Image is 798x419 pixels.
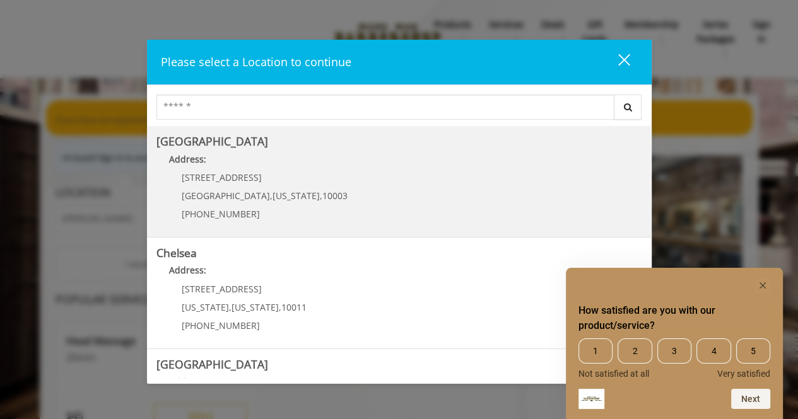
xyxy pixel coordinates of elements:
[717,369,770,379] span: Very satisfied
[156,95,642,126] div: Center Select
[755,278,770,293] button: Hide survey
[182,208,260,220] span: [PHONE_NUMBER]
[578,369,649,379] span: Not satisfied at all
[578,338,613,364] span: 1
[156,134,268,149] b: [GEOGRAPHIC_DATA]
[621,103,635,112] i: Search button
[578,338,770,379] div: How satisfied are you with our product/service? Select an option from 1 to 5, with 1 being Not sa...
[229,301,232,313] span: ,
[578,278,770,409] div: How satisfied are you with our product/service? Select an option from 1 to 5, with 1 being Not sa...
[578,303,770,333] h2: How satisfied are you with our product/service? Select an option from 1 to 5, with 1 being Not sa...
[696,338,731,364] span: 4
[182,190,270,202] span: [GEOGRAPHIC_DATA]
[182,301,229,313] span: [US_STATE]
[320,190,322,202] span: ,
[731,389,770,409] button: Next question
[273,190,320,202] span: [US_STATE]
[279,301,281,313] span: ,
[604,53,629,72] div: close dialog
[156,95,614,120] input: Search Center
[156,357,268,372] b: [GEOGRAPHIC_DATA]
[270,190,273,202] span: ,
[281,301,307,313] span: 10011
[156,245,197,260] b: Chelsea
[595,49,638,75] button: close dialog
[169,153,206,165] b: Address:
[232,301,279,313] span: [US_STATE]
[182,319,260,331] span: [PHONE_NUMBER]
[182,283,262,295] span: [STREET_ADDRESS]
[161,54,351,69] span: Please select a Location to continue
[169,376,206,387] b: Address:
[736,338,770,364] span: 5
[182,171,262,183] span: [STREET_ADDRESS]
[322,190,348,202] span: 10003
[618,338,652,364] span: 2
[657,338,691,364] span: 3
[169,264,206,276] b: Address:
